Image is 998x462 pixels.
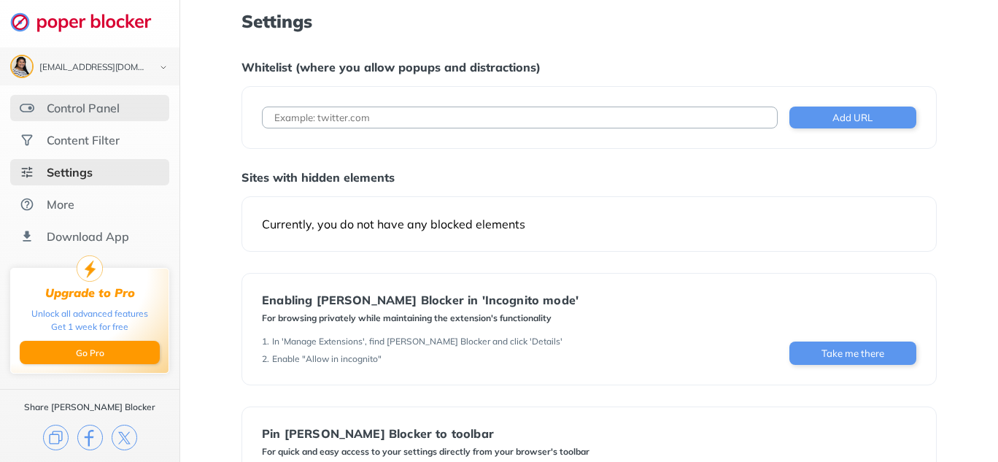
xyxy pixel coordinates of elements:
[241,60,937,74] div: Whitelist (where you allow popups and distractions)
[262,107,778,128] input: Example: twitter.com
[262,446,589,458] div: For quick and easy access to your settings directly from your browser's toolbar
[43,425,69,450] img: copy.svg
[20,197,34,212] img: about.svg
[241,12,937,31] h1: Settings
[262,427,589,440] div: Pin [PERSON_NAME] Blocker to toolbar
[272,336,562,347] div: In 'Manage Extensions', find [PERSON_NAME] Blocker and click 'Details'
[10,12,167,32] img: logo-webpage.svg
[39,63,147,73] div: dbenn94@gmail.com
[77,255,103,282] img: upgrade-to-pro.svg
[789,107,916,128] button: Add URL
[47,133,120,147] div: Content Filter
[77,425,103,450] img: facebook.svg
[47,197,74,212] div: More
[12,56,32,77] img: ACg8ocKFieFhLm-pziaz-PKpM1DcGRKrTNI7OcjV8GEKWnrBInCuvhqh=s96-c
[155,60,172,75] img: chevron-bottom-black.svg
[262,293,579,307] div: Enabling [PERSON_NAME] Blocker in 'Incognito mode'
[51,320,128,334] div: Get 1 week for free
[20,341,160,364] button: Go Pro
[262,336,269,347] div: 1 .
[31,307,148,320] div: Unlock all advanced features
[272,353,382,365] div: Enable "Allow in incognito"
[20,165,34,180] img: settings-selected.svg
[20,229,34,244] img: download-app.svg
[241,170,937,185] div: Sites with hidden elements
[24,401,155,413] div: Share [PERSON_NAME] Blocker
[20,101,34,115] img: features.svg
[47,229,129,244] div: Download App
[112,425,137,450] img: x.svg
[262,353,269,365] div: 2 .
[20,133,34,147] img: social.svg
[789,342,916,365] button: Take me there
[45,286,135,300] div: Upgrade to Pro
[47,165,93,180] div: Settings
[47,101,120,115] div: Control Panel
[262,312,579,324] div: For browsing privately while maintaining the extension's functionality
[262,217,916,231] div: Currently, you do not have any blocked elements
